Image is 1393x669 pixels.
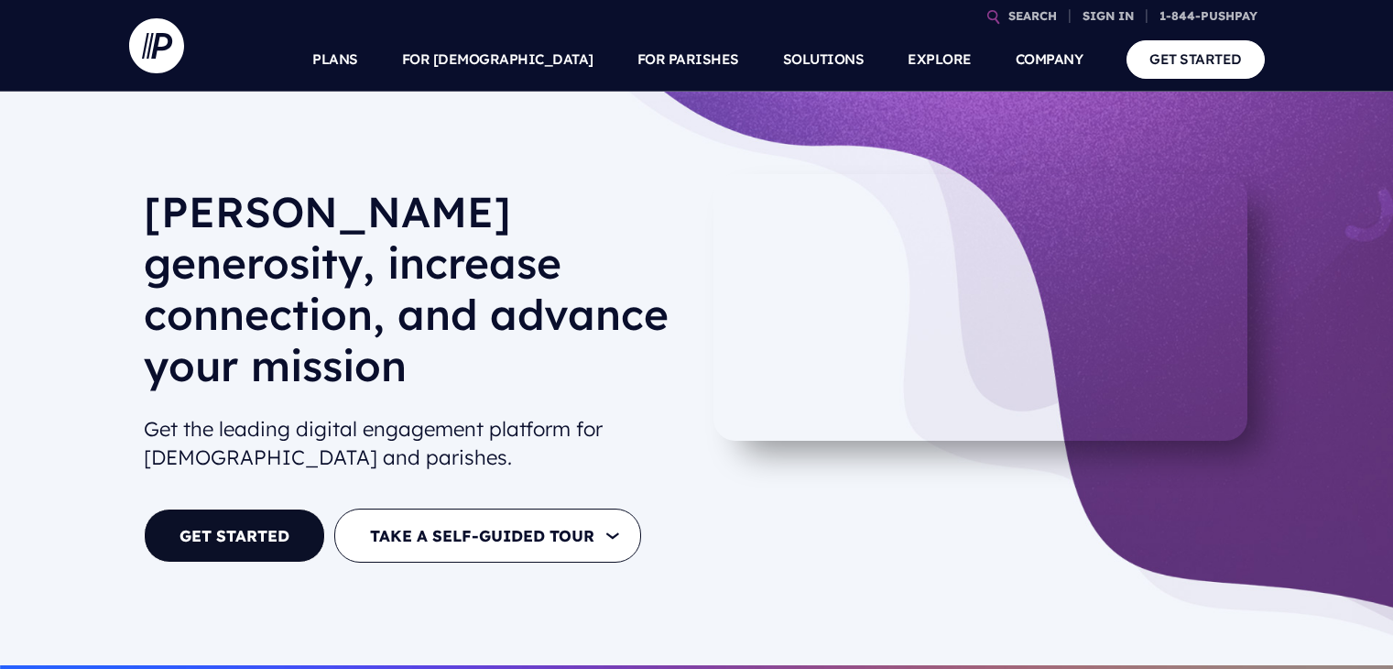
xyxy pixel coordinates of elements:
[783,27,865,92] a: SOLUTIONS
[1126,40,1265,78] a: GET STARTED
[144,408,682,479] h2: Get the leading digital engagement platform for [DEMOGRAPHIC_DATA] and parishes.
[637,27,739,92] a: FOR PARISHES
[908,27,972,92] a: EXPLORE
[402,27,593,92] a: FOR [DEMOGRAPHIC_DATA]
[1016,27,1083,92] a: COMPANY
[312,27,358,92] a: PLANS
[334,509,641,563] button: TAKE A SELF-GUIDED TOUR
[144,186,682,406] h1: [PERSON_NAME] generosity, increase connection, and advance your mission
[144,509,325,563] a: GET STARTED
